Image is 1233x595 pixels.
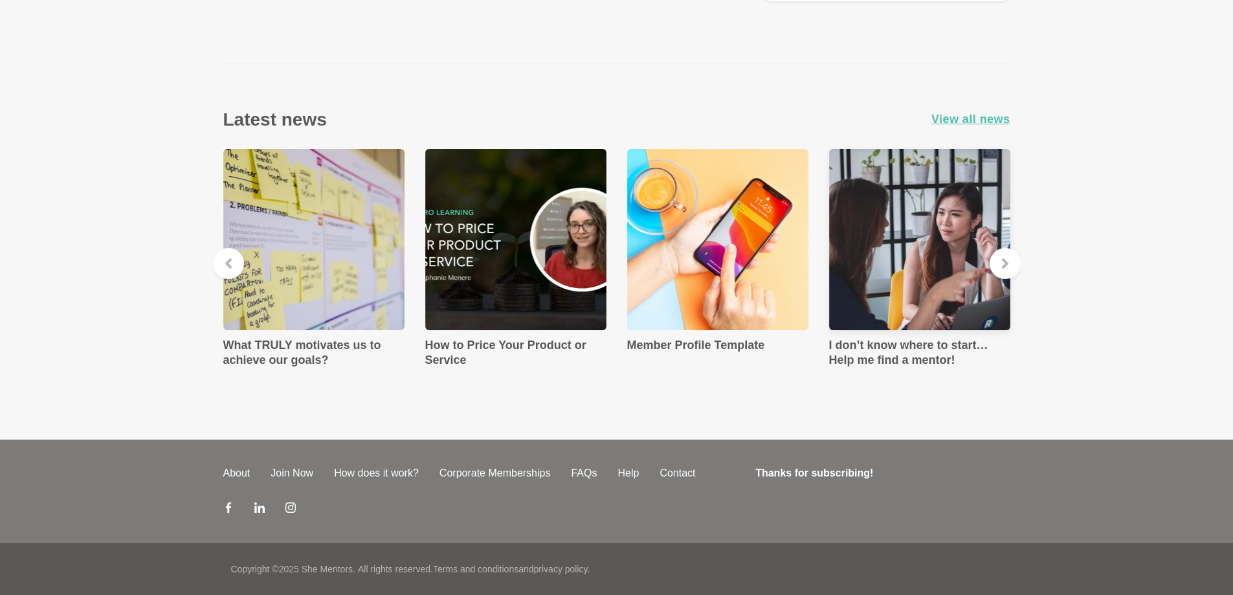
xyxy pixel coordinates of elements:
h4: Thanks for subscribing! [755,466,1002,481]
a: View all news [931,110,1010,129]
a: LinkedIn [254,502,265,517]
a: Help [607,466,649,481]
img: I don’t know where to start… Help me find a mentor! [829,149,1010,330]
a: Facebook [223,502,234,517]
a: I don’t know where to start… Help me find a mentor!I don’t know where to start… Help me find a me... [829,149,1010,367]
a: Terms and conditions [433,564,518,574]
a: Instagram [285,502,296,517]
img: Member Profile Template [627,149,808,330]
p: All rights reserved. and . [358,563,590,576]
h4: What TRULY motivates us to achieve our goals? [223,338,405,367]
h4: How to Price Your Product or Service [425,338,606,367]
a: Corporate Memberships [429,466,561,481]
h3: Latest news [223,108,327,131]
h4: I don’t know where to start… Help me find a mentor! [829,338,1010,367]
a: Member Profile TemplateMember Profile Template [627,149,808,353]
img: What TRULY motivates us to achieve our goals? [223,149,405,330]
img: How to Price Your Product or Service [425,149,606,330]
a: How to Price Your Product or ServiceHow to Price Your Product or Service [425,149,606,367]
a: privacy policy [534,564,588,574]
a: FAQs [561,466,607,481]
p: Copyright © 2025 She Mentors . [231,563,355,576]
a: What TRULY motivates us to achieve our goals?What TRULY motivates us to achieve our goals? [223,149,405,367]
a: How does it work? [324,466,429,481]
a: Contact [649,466,705,481]
h4: Member Profile Template [627,338,808,353]
a: About [213,466,261,481]
a: Join Now [260,466,324,481]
